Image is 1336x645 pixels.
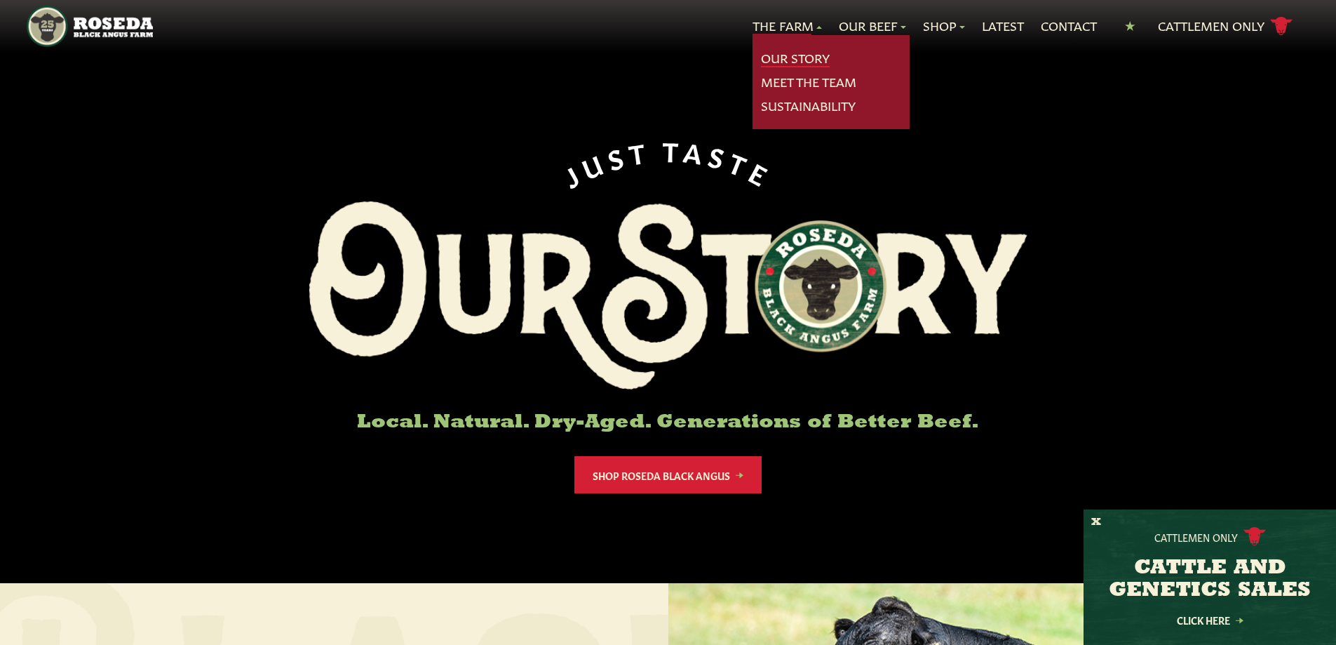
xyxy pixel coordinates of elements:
[1101,557,1318,602] h3: CATTLE AND GENETICS SALES
[309,412,1027,434] h6: Local. Natural. Dry-Aged. Generations of Better Beef.
[761,73,856,91] a: Meet The Team
[839,17,906,35] a: Our Beef
[761,97,856,115] a: Sustainability
[1041,17,1097,35] a: Contact
[309,201,1027,390] img: Roseda Black Aangus Farm
[1158,14,1293,39] a: Cattlemen Only
[923,17,965,35] a: Shop
[1154,530,1238,544] p: Cattlemen Only
[682,135,710,166] span: A
[558,157,587,190] span: J
[557,135,780,190] div: JUST TASTE
[726,146,757,180] span: T
[574,456,762,493] a: Shop Roseda Black Angus
[753,17,822,35] a: The Farm
[604,139,631,171] span: S
[1091,515,1101,530] button: X
[706,140,734,172] span: S
[1243,527,1266,546] img: cattle-icon.svg
[27,6,152,47] img: https://roseda.com/wp-content/uploads/2021/05/roseda-25-header.png
[761,49,830,67] a: Our Story
[746,156,778,190] span: E
[627,135,653,166] span: T
[663,135,685,164] span: T
[576,145,610,181] span: U
[1147,616,1273,625] a: Click Here
[982,17,1024,35] a: Latest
